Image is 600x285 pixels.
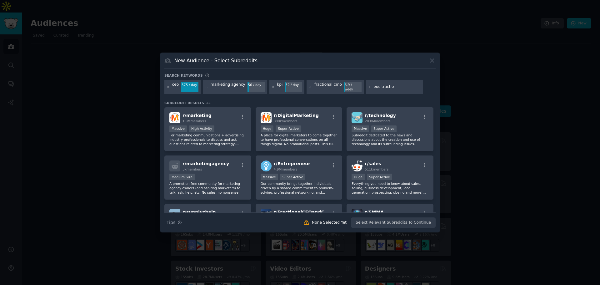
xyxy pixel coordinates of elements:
span: 4.9M members [274,167,297,171]
span: r/ marketingagency [182,161,229,166]
h3: New Audience - Select Subreddits [174,57,257,64]
span: r/ sales [365,161,381,166]
span: r/ Entrepreneur [274,161,310,166]
div: kpi [277,82,282,92]
p: Subreddit dedicated to the news and discussions about the creation and use of technology and its ... [352,133,428,146]
div: marketing agency [211,82,245,92]
span: Subreddit Results [164,101,204,105]
span: r/ marketing [182,113,212,118]
img: SMMA [352,209,362,220]
div: ceo [172,82,179,92]
p: A promotion-free community for marketing agency owners (and aspiring marketers) to talk, ask, hel... [169,181,246,195]
span: r/ supplychain [182,210,216,215]
h3: Search keywords [164,73,203,78]
div: 575 / day [181,82,198,88]
span: 300k members [274,119,297,123]
span: r/ DigitalMarketing [274,113,319,118]
img: technology [352,112,362,123]
div: 6.9 / week [344,82,362,92]
span: 44 [206,101,211,105]
div: Super Active [276,125,301,132]
button: Tips [164,217,184,228]
span: r/ technology [365,113,396,118]
img: Entrepreneur [261,160,272,171]
img: marketing [169,112,180,123]
div: 32 / day [285,82,302,88]
span: 511k members [365,167,388,171]
input: New Keyword [373,84,421,90]
img: FractionalCFOandCMO [261,209,272,220]
div: None Selected Yet [312,220,347,226]
img: DigitalMarketing [261,112,272,123]
span: 3k members [182,167,202,171]
div: Massive [169,125,187,132]
p: A place for digital marketers to come together to have professional conversations on all things d... [261,133,337,146]
div: Medium Size [169,174,195,180]
span: 1.9M members [182,119,206,123]
div: Massive [261,174,278,180]
img: sales [352,160,362,171]
div: Super Active [371,125,397,132]
span: Tips [167,219,175,226]
p: For marketing communications + advertising industry professionals to discuss and ask questions re... [169,133,246,146]
div: Super Active [367,174,392,180]
div: 56 / day [247,82,265,88]
div: Huge [352,174,365,180]
span: r/ FractionalCFOandCMO [274,210,332,215]
p: Our community brings together individuals driven by a shared commitment to problem-solving, profe... [261,181,337,195]
div: fractional cmo [314,82,342,92]
img: supplychain [169,209,180,220]
p: Everything you need to know about sales, selling, business development, lead generation, prospect... [352,181,428,195]
div: High Activity [189,125,214,132]
div: Huge [261,125,274,132]
div: Super Active [280,174,306,180]
span: 20.0M members [365,119,390,123]
span: r/ SMMA [365,210,384,215]
div: Massive [352,125,369,132]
